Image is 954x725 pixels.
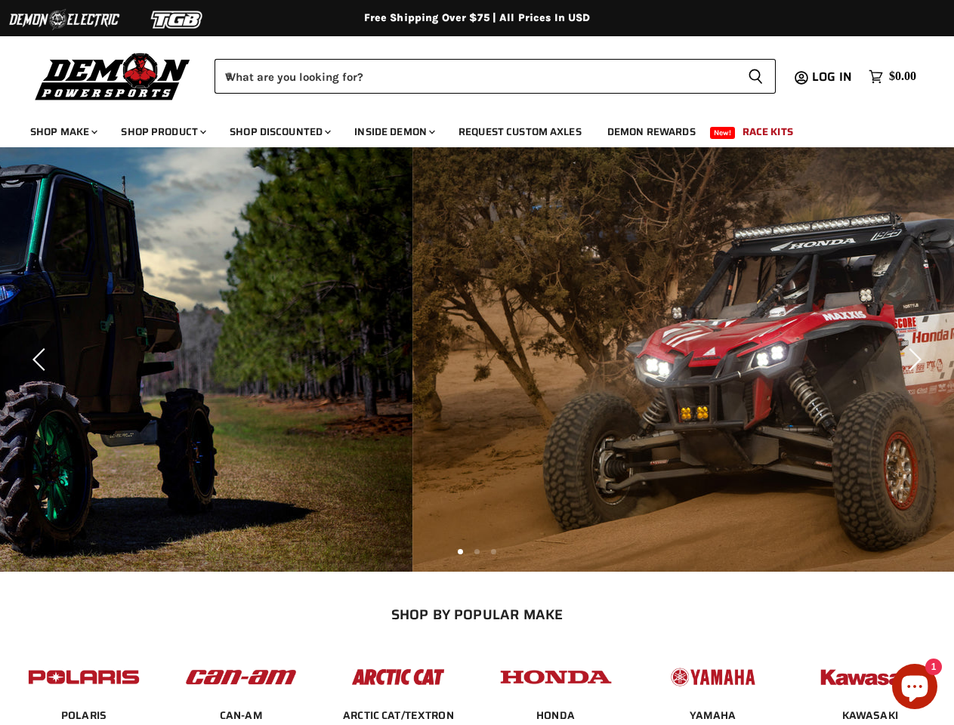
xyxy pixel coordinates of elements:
[654,654,772,700] img: POPULAR_MAKE_logo_5_20258e7f-293c-4aac-afa8-159eaa299126.jpg
[889,69,916,84] span: $0.00
[805,70,861,84] a: Log in
[220,708,263,722] a: CAN-AM
[121,5,234,34] img: TGB Logo 2
[61,708,107,723] span: POLARIS
[690,708,736,723] span: YAMAHA
[110,116,215,147] a: Shop Product
[19,110,912,147] ul: Main menu
[596,116,707,147] a: Demon Rewards
[30,49,196,103] img: Demon Powersports
[690,708,736,722] a: YAMAHA
[842,708,898,723] span: KAWASAKI
[26,344,57,375] button: Previous
[861,66,924,88] a: $0.00
[8,5,121,34] img: Demon Electric Logo 2
[497,654,615,700] img: POPULAR_MAKE_logo_4_4923a504-4bac-4306-a1be-165a52280178.jpg
[25,654,143,700] img: POPULAR_MAKE_logo_2_dba48cf1-af45-46d4-8f73-953a0f002620.jpg
[61,708,107,722] a: POLARIS
[19,606,936,622] h2: SHOP BY POPULAR MAKE
[182,654,300,700] img: POPULAR_MAKE_logo_1_adc20308-ab24-48c4-9fac-e3c1a623d575.jpg
[343,708,454,723] span: ARCTIC CAT/TEXTRON
[458,549,463,554] li: Page dot 1
[736,59,776,94] button: Search
[215,59,776,94] form: Product
[220,708,263,723] span: CAN-AM
[731,116,804,147] a: Race Kits
[339,654,457,700] img: POPULAR_MAKE_logo_3_027535af-6171-4c5e-a9bc-f0eccd05c5d6.jpg
[474,549,480,554] li: Page dot 2
[811,654,929,700] img: POPULAR_MAKE_logo_6_76e8c46f-2d1e-4ecc-b320-194822857d41.jpg
[447,116,593,147] a: Request Custom Axles
[536,708,575,722] a: HONDA
[343,708,454,722] a: ARCTIC CAT/TEXTRON
[491,549,496,554] li: Page dot 3
[343,116,444,147] a: Inside Demon
[536,708,575,723] span: HONDA
[842,708,898,722] a: KAWASAKI
[897,344,928,375] button: Next
[812,67,852,86] span: Log in
[888,664,942,713] inbox-online-store-chat: Shopify online store chat
[19,116,107,147] a: Shop Make
[215,59,736,94] input: When autocomplete results are available use up and down arrows to review and enter to select
[218,116,340,147] a: Shop Discounted
[710,127,736,139] span: New!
